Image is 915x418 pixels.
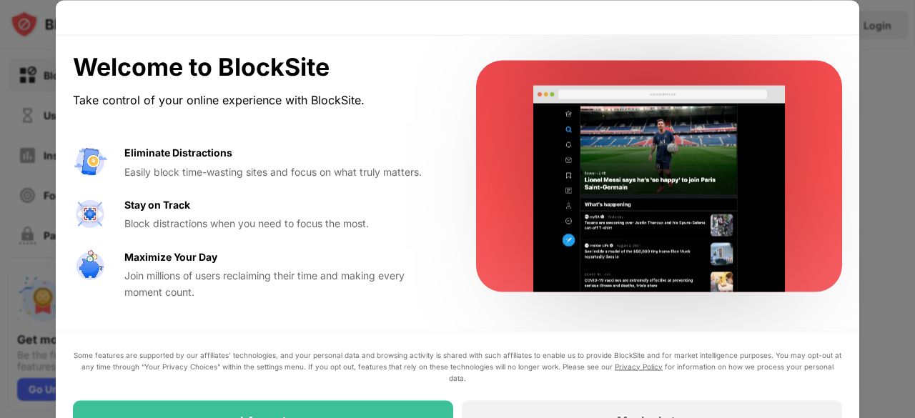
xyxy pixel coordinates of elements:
div: Maximize Your Day [124,249,217,264]
div: Easily block time-wasting sites and focus on what truly matters. [124,164,442,179]
div: Block distractions when you need to focus the most. [124,216,442,232]
img: value-focus.svg [73,196,107,231]
div: Join millions of users reclaiming their time and making every moment count. [124,268,442,300]
div: Some features are supported by our affiliates’ technologies, and your personal data and browsing ... [73,349,842,383]
div: Stay on Track [124,196,190,212]
img: value-safe-time.svg [73,249,107,283]
div: Welcome to BlockSite [73,52,442,81]
img: value-avoid-distractions.svg [73,145,107,179]
div: Take control of your online experience with BlockSite. [73,90,442,111]
div: Eliminate Distractions [124,145,232,161]
a: Privacy Policy [615,362,663,370]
